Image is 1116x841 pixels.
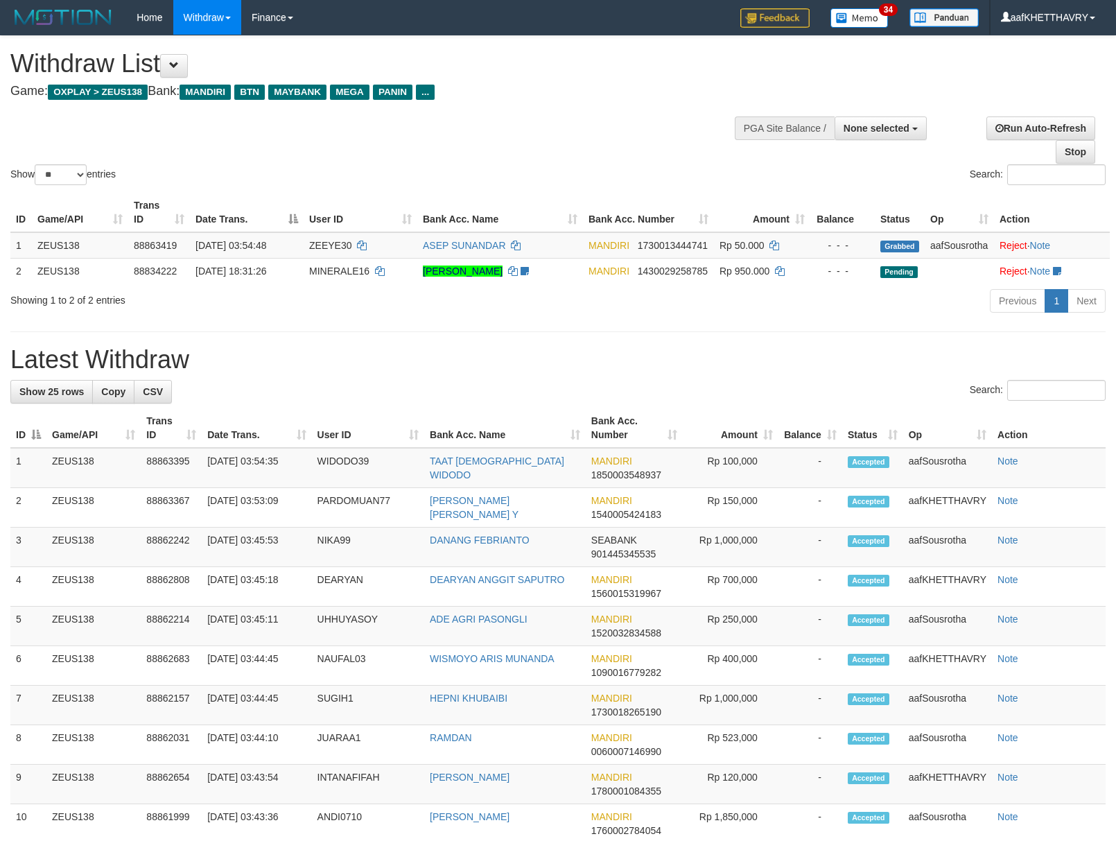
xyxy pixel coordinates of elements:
td: 5 [10,607,46,646]
td: WIDODO39 [312,448,424,488]
th: Trans ID: activate to sort column ascending [141,408,202,448]
span: CSV [143,386,163,397]
span: Rp 50.000 [720,240,765,251]
td: NIKA99 [312,528,424,567]
a: ASEP SUNANDAR [423,240,506,251]
td: 88862214 [141,607,202,646]
div: PGA Site Balance / [735,116,835,140]
span: Copy 0060007146990 to clipboard [591,746,661,757]
span: [DATE] 18:31:26 [195,266,266,277]
img: MOTION_logo.png [10,7,116,28]
td: UHHUYASOY [312,607,424,646]
td: - [778,528,842,567]
a: Note [997,574,1018,585]
td: 7 [10,686,46,725]
th: User ID: activate to sort column ascending [304,193,417,232]
th: Game/API: activate to sort column ascending [32,193,128,232]
span: Copy 1730013444741 to clipboard [638,240,708,251]
td: [DATE] 03:45:18 [202,567,311,607]
a: Note [997,535,1018,546]
td: NAUFAL03 [312,646,424,686]
td: 88863367 [141,488,202,528]
td: ZEUS138 [46,725,141,765]
span: MANDIRI [591,653,632,664]
td: aafSousrotha [903,448,992,488]
span: Copy 1090016779282 to clipboard [591,667,661,678]
th: User ID: activate to sort column ascending [312,408,424,448]
a: Note [997,693,1018,704]
span: Copy 1560015319967 to clipboard [591,588,661,599]
td: 3 [10,528,46,567]
span: 88834222 [134,266,177,277]
td: aafKHETTHAVRY [903,488,992,528]
td: [DATE] 03:44:10 [202,725,311,765]
th: Op: activate to sort column ascending [903,408,992,448]
span: Grabbed [880,241,919,252]
td: - [778,765,842,804]
td: [DATE] 03:43:54 [202,765,311,804]
td: aafSousrotha [925,232,994,259]
span: Accepted [848,535,889,547]
a: Note [997,772,1018,783]
td: - [778,567,842,607]
td: ZEUS138 [32,258,128,284]
img: Button%20Memo.svg [830,8,889,28]
th: Action [994,193,1110,232]
td: DEARYAN [312,567,424,607]
a: [PERSON_NAME] [430,772,509,783]
td: [DATE] 03:45:53 [202,528,311,567]
a: CSV [134,380,172,404]
th: Date Trans.: activate to sort column ascending [202,408,311,448]
span: MANDIRI [591,772,632,783]
th: Date Trans.: activate to sort column descending [190,193,304,232]
th: Bank Acc. Name: activate to sort column ascending [417,193,583,232]
td: ZEUS138 [46,607,141,646]
a: DANANG FEBRIANTO [430,535,530,546]
a: Note [997,653,1018,664]
span: MANDIRI [591,732,632,743]
div: - - - [816,264,869,278]
span: Accepted [848,575,889,587]
a: [PERSON_NAME] [PERSON_NAME] Y [430,495,518,520]
a: HEPNI KHUBAIBI [430,693,507,704]
span: Show 25 rows [19,386,84,397]
td: Rp 100,000 [683,448,778,488]
td: ZEUS138 [46,646,141,686]
td: - [778,686,842,725]
td: - [778,607,842,646]
td: Rp 700,000 [683,567,778,607]
td: 2 [10,488,46,528]
td: 88862031 [141,725,202,765]
span: Accepted [848,456,889,468]
td: Rp 150,000 [683,488,778,528]
th: ID [10,193,32,232]
td: Rp 400,000 [683,646,778,686]
a: Note [997,732,1018,743]
th: Bank Acc. Number: activate to sort column ascending [583,193,714,232]
img: panduan.png [909,8,979,27]
span: SEABANK [591,535,637,546]
td: Rp 1,000,000 [683,528,778,567]
button: None selected [835,116,927,140]
a: [PERSON_NAME] [423,266,503,277]
th: Balance: activate to sort column ascending [778,408,842,448]
a: Stop [1056,140,1095,164]
span: MEGA [330,85,369,100]
th: Op: activate to sort column ascending [925,193,994,232]
span: Accepted [848,812,889,824]
td: JUARAA1 [312,725,424,765]
td: [DATE] 03:44:45 [202,686,311,725]
td: [DATE] 03:54:35 [202,448,311,488]
span: Copy 1540005424183 to clipboard [591,509,661,520]
td: ZEUS138 [46,567,141,607]
span: [DATE] 03:54:48 [195,240,266,251]
td: PARDOMUAN77 [312,488,424,528]
td: 88863395 [141,448,202,488]
span: MANDIRI [591,811,632,822]
td: Rp 523,000 [683,725,778,765]
a: [PERSON_NAME] [430,811,509,822]
span: Copy 1430029258785 to clipboard [638,266,708,277]
a: DEARYAN ANGGIT SAPUTRO [430,574,565,585]
input: Search: [1007,380,1106,401]
span: Copy 1520032834588 to clipboard [591,627,661,639]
